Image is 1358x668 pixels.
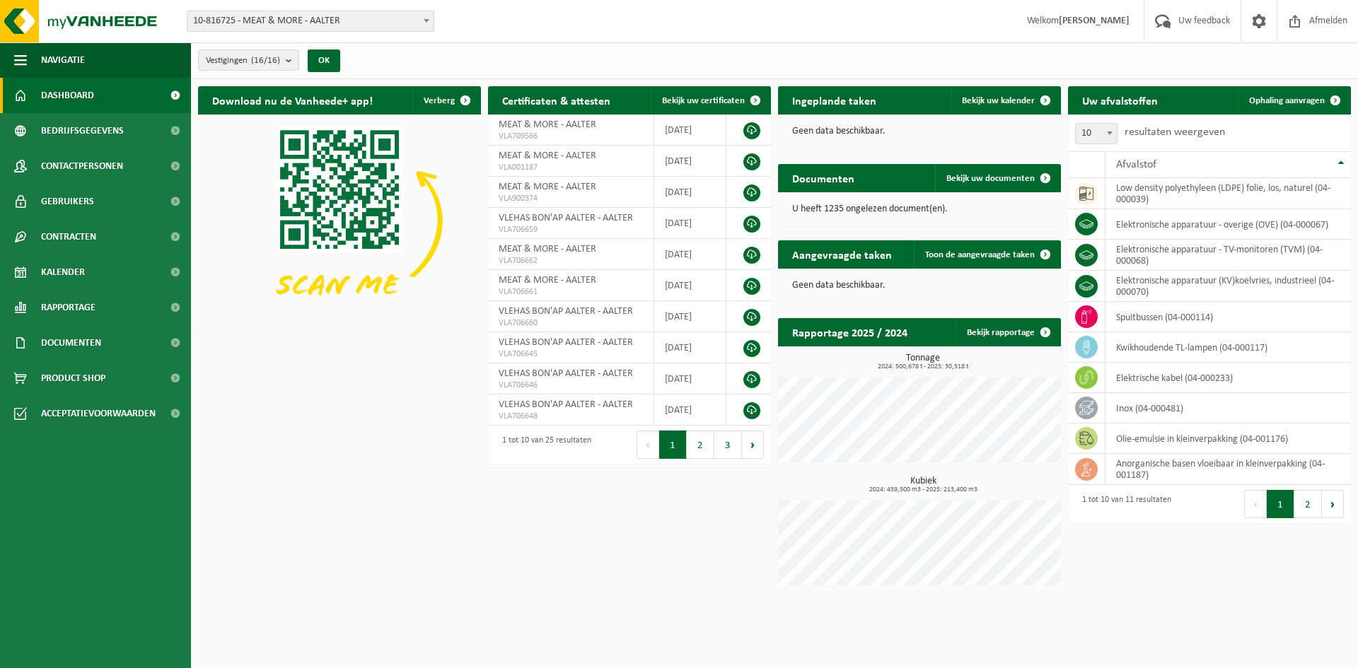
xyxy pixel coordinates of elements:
span: VLA706646 [499,380,643,391]
strong: [PERSON_NAME] [1059,16,1130,26]
a: Ophaling aanvragen [1238,86,1350,115]
td: [DATE] [654,394,726,426]
button: 1 [1267,490,1294,518]
span: 2024: 500,678 t - 2025: 30,518 t [785,363,1061,370]
a: Bekijk rapportage [956,318,1060,346]
span: VLA709566 [499,131,643,142]
h3: Tonnage [785,353,1061,370]
span: Acceptatievoorwaarden [41,396,156,431]
span: Bekijk uw kalender [962,96,1035,105]
a: Bekijk uw certificaten [651,86,770,115]
span: Gebruikers [41,184,94,219]
span: Ophaling aanvragen [1249,96,1325,105]
label: resultaten weergeven [1125,127,1225,138]
span: Bekijk uw documenten [946,174,1035,183]
span: VLEHAS BON'AP AALTER - AALTER [499,306,633,317]
td: low density polyethyleen (LDPE) folie, los, naturel (04-000039) [1105,178,1351,209]
td: [DATE] [654,239,726,270]
td: anorganische basen vloeibaar in kleinverpakking (04-001187) [1105,454,1351,485]
span: Toon de aangevraagde taken [925,250,1035,259]
a: Toon de aangevraagde taken [914,240,1060,269]
span: 10 [1075,123,1118,144]
td: elektronische apparatuur (KV)koelvries, industrieel (04-000070) [1105,271,1351,302]
td: elektronische apparatuur - overige (OVE) (04-000067) [1105,209,1351,240]
span: Vestigingen [206,50,280,71]
button: Next [742,430,764,459]
div: 1 tot 10 van 11 resultaten [1075,488,1171,520]
span: VLA706648 [499,411,643,422]
button: 2 [687,430,714,459]
td: olie-emulsie in kleinverpakking (04-001176) [1105,423,1351,454]
span: Bekijk uw certificaten [662,96,745,105]
span: 10 [1076,124,1117,143]
h2: Uw afvalstoffen [1068,86,1172,114]
td: inox (04-000481) [1105,393,1351,423]
button: Previous [637,430,659,459]
button: 2 [1294,490,1322,518]
a: Bekijk uw kalender [951,86,1060,115]
span: Contracten [41,219,96,254]
td: [DATE] [654,177,726,208]
span: 2024: 459,500 m3 - 2025: 213,400 m3 [785,486,1061,493]
span: Navigatie [41,42,85,78]
td: [DATE] [654,301,726,332]
div: 1 tot 10 van 25 resultaten [495,429,591,460]
td: [DATE] [654,115,726,146]
span: VLEHAS BON'AP AALTER - AALTER [499,213,633,223]
span: VLA706659 [499,224,643,235]
h2: Aangevraagde taken [778,240,906,268]
span: VLA706661 [499,286,643,298]
a: Bekijk uw documenten [935,164,1060,192]
span: Kalender [41,254,85,290]
button: Previous [1244,490,1267,518]
h2: Rapportage 2025 / 2024 [778,318,922,346]
button: 1 [659,430,687,459]
span: MEAT & MORE - AALTER [499,244,596,254]
span: Documenten [41,325,101,361]
span: Afvalstof [1116,159,1156,170]
h2: Ingeplande taken [778,86,890,114]
span: VLA900374 [499,193,643,204]
span: Bedrijfsgegevens [41,113,124,148]
span: Verberg [424,96,455,105]
span: MEAT & MORE - AALTER [499,182,596,192]
span: VLA001187 [499,162,643,173]
button: Verberg [412,86,480,115]
span: VLEHAS BON'AP AALTER - AALTER [499,337,633,348]
span: Product Shop [41,361,105,396]
td: elektronische apparatuur - TV-monitoren (TVM) (04-000068) [1105,240,1351,271]
td: [DATE] [654,208,726,239]
h2: Documenten [778,164,869,192]
p: U heeft 1235 ongelezen document(en). [792,204,1047,214]
span: 10-816725 - MEAT & MORE - AALTER [187,11,434,31]
td: elektrische kabel (04-000233) [1105,363,1351,393]
button: OK [308,49,340,72]
h3: Kubiek [785,476,1061,493]
img: Download de VHEPlus App [198,115,481,327]
span: VLA706660 [499,317,643,329]
span: MEAT & MORE - AALTER [499,275,596,286]
button: Next [1322,490,1344,518]
button: 3 [714,430,742,459]
td: spuitbussen (04-000114) [1105,302,1351,332]
span: MEAT & MORE - AALTER [499,151,596,161]
span: VLA706662 [499,255,643,266]
h2: Download nu de Vanheede+ app! [198,86,387,114]
button: Vestigingen(16/16) [198,49,299,71]
span: VLEHAS BON'AP AALTER - AALTER [499,368,633,379]
td: [DATE] [654,270,726,301]
h2: Certificaten & attesten [488,86,625,114]
span: VLA706645 [499,348,643,360]
span: Rapportage [41,290,95,325]
span: VLEHAS BON'AP AALTER - AALTER [499,399,633,410]
span: 10-816725 - MEAT & MORE - AALTER [187,11,434,32]
td: kwikhoudende TL-lampen (04-000117) [1105,332,1351,363]
td: [DATE] [654,146,726,177]
p: Geen data beschikbaar. [792,127,1047,136]
span: Contactpersonen [41,148,123,184]
td: [DATE] [654,332,726,363]
span: Dashboard [41,78,94,113]
count: (16/16) [251,56,280,65]
td: [DATE] [654,363,726,394]
p: Geen data beschikbaar. [792,281,1047,291]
